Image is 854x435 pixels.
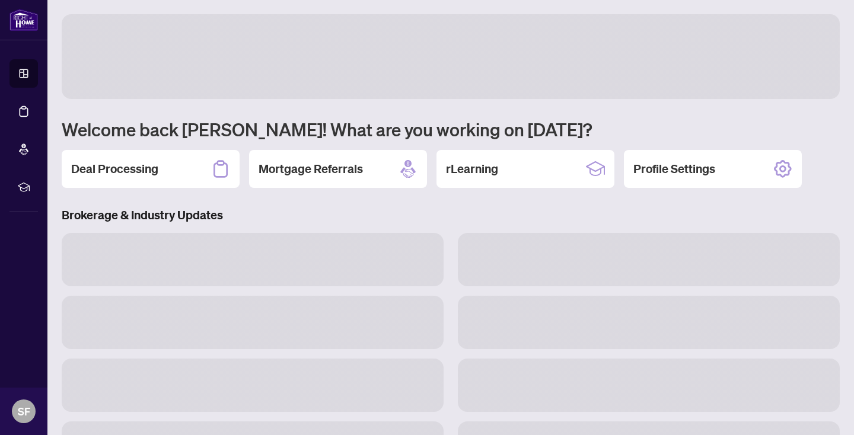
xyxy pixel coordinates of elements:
h2: Mortgage Referrals [259,161,363,177]
img: logo [9,9,38,31]
span: SF [18,403,30,420]
h3: Brokerage & Industry Updates [62,207,840,223]
h2: Profile Settings [633,161,715,177]
h1: Welcome back [PERSON_NAME]! What are you working on [DATE]? [62,118,840,140]
h2: Deal Processing [71,161,158,177]
h2: rLearning [446,161,498,177]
